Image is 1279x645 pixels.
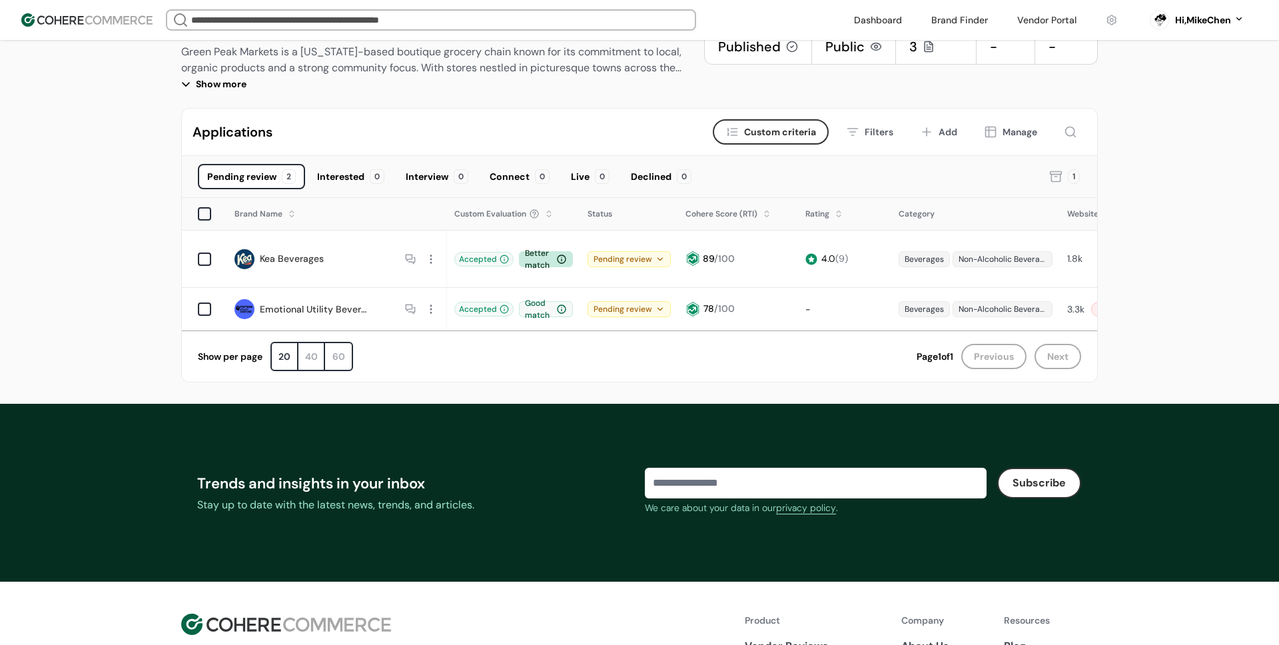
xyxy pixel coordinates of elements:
div: Non-Alcoholic Beverages [953,301,1053,317]
span: Custom criteria [744,125,816,139]
div: Filters [865,125,893,139]
span: /100 [714,303,735,315]
p: Product [745,614,888,628]
div: 0 [677,169,691,184]
span: . [836,502,838,514]
div: Brand Name [234,208,282,220]
button: Filters [837,119,903,145]
div: Connect [490,170,530,184]
div: Pending review [588,301,671,317]
span: ( 9 ) [835,253,848,265]
img: Cohere Logo [181,614,391,635]
span: /100 [714,253,735,265]
div: Beverages [899,301,950,317]
div: 0 [370,169,384,184]
div: Better match [519,251,573,267]
div: Interview [406,170,448,184]
span: Status [588,209,612,219]
div: Stay up to date with the latest news, trends, and articles. [197,497,634,513]
div: 40 [298,343,325,370]
div: Hi, MikeChen [1175,13,1231,27]
a: Kea Beverages [260,252,324,266]
div: 20 [272,343,298,370]
span: Custom Evaluation [454,208,526,220]
span: Website Traffic [1067,209,1124,219]
div: Accepted [454,252,514,267]
div: - [799,296,891,323]
button: Hi,MikeChen [1175,13,1244,27]
span: 89 [703,253,714,265]
div: Show per page [198,350,262,364]
div: Declined [631,170,671,184]
div: Applications [193,122,272,142]
div: Pending review [588,251,671,267]
div: - [990,37,997,56]
img: brand logo [234,299,254,319]
button: Previous [961,344,1027,369]
button: Add [911,119,967,145]
button: Custom criteria [713,119,829,145]
div: Cohere Score (RTI) [685,208,757,220]
div: 0 [454,169,468,184]
div: Green Peak Markets is a [US_STATE]-based boutique grocery chain known for its commitment to local... [181,44,683,76]
div: 0 [595,169,610,184]
div: Page 1 of 1 [917,350,953,364]
div: 1.8k [1067,252,1082,266]
button: Subscribe [997,468,1081,498]
div: Published [718,37,781,56]
a: Emotional Utility Beverage [260,303,366,317]
div: - [1049,37,1056,56]
div: 60 [325,343,352,370]
div: Add [939,125,957,139]
div: 2 [282,169,296,184]
div: Live [571,170,590,184]
svg: 0 percent [1150,10,1170,30]
div: Beverages [899,251,950,267]
span: We care about your data in our [645,502,776,514]
div: 3.3k [1067,303,1084,317]
div: Show more [181,76,683,92]
div: Accepted [454,302,514,317]
div: Trends and insights in your inbox [197,472,634,494]
span: Category [899,209,935,219]
div: Interested [317,170,364,184]
button: Manage [975,119,1047,145]
div: 3 [909,37,917,56]
div: Good match [519,301,573,317]
div: 0 [535,169,550,184]
a: privacy policy [776,501,836,515]
div: Rating [805,208,829,220]
span: 78 [703,303,714,315]
div: Pending review [207,170,276,184]
button: Next [1035,344,1081,369]
div: Manage [1003,125,1037,139]
p: Resources [1004,614,1098,628]
img: Cohere Logo [21,13,153,27]
img: brand logo [234,249,254,269]
p: Company [901,614,991,628]
div: 1 [1068,169,1080,184]
span: 4.0 [821,253,835,265]
div: Non-Alcoholic Beverages [953,251,1053,267]
div: Public [825,37,865,56]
